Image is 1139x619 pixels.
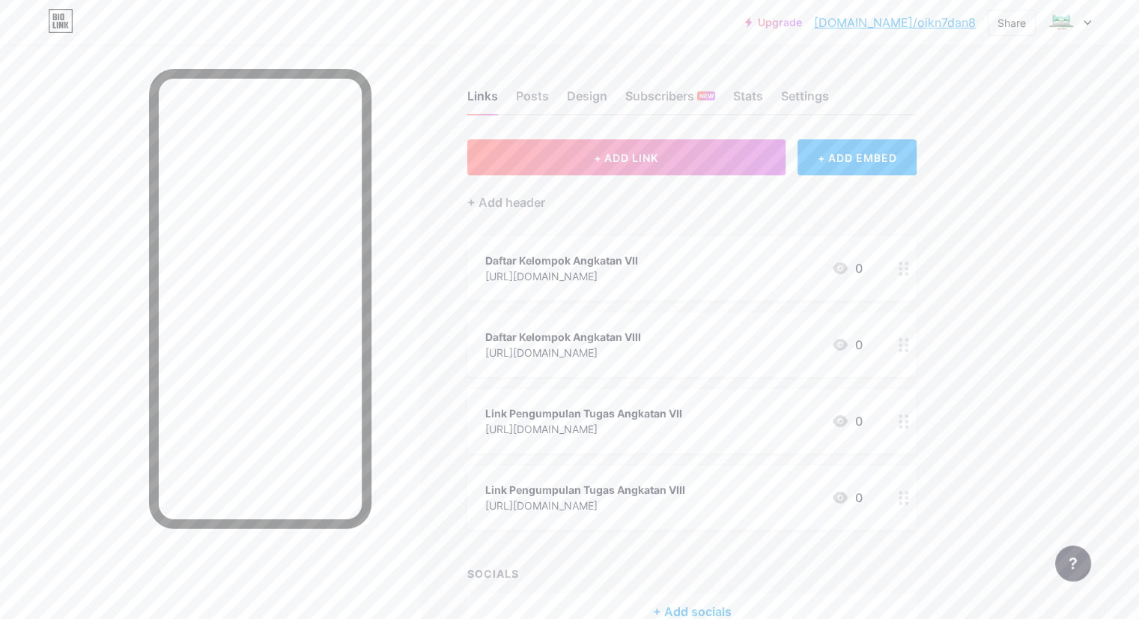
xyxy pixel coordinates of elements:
img: oikn7dan8 [1047,8,1075,37]
a: [DOMAIN_NAME]/oikn7dan8 [814,13,976,31]
div: Settings [781,87,829,114]
div: + ADD EMBED [798,139,917,175]
div: Design [567,87,607,114]
div: 0 [831,259,863,277]
span: + ADD LINK [594,151,658,164]
span: NEW [699,91,714,100]
div: + Add header [467,193,545,211]
div: [URL][DOMAIN_NAME] [485,345,641,360]
div: Posts [516,87,549,114]
div: Links [467,87,498,114]
button: + ADD LINK [467,139,786,175]
div: Subscribers [625,87,715,114]
div: SOCIALS [467,566,917,582]
div: Daftar Kelompok Angkatan VIII [485,329,641,345]
div: Daftar Kelompok Angkatan VII [485,253,638,268]
div: 0 [831,489,863,507]
div: [URL][DOMAIN_NAME] [485,498,685,513]
div: [URL][DOMAIN_NAME] [485,268,638,284]
div: 0 [831,412,863,430]
div: [URL][DOMAIN_NAME] [485,421,682,437]
div: Stats [733,87,763,114]
a: Upgrade [745,16,802,28]
div: Link Pengumpulan Tugas Angkatan VIII [485,482,685,498]
div: Share [997,15,1026,31]
div: Link Pengumpulan Tugas Angkatan VII [485,405,682,421]
div: 0 [831,336,863,354]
